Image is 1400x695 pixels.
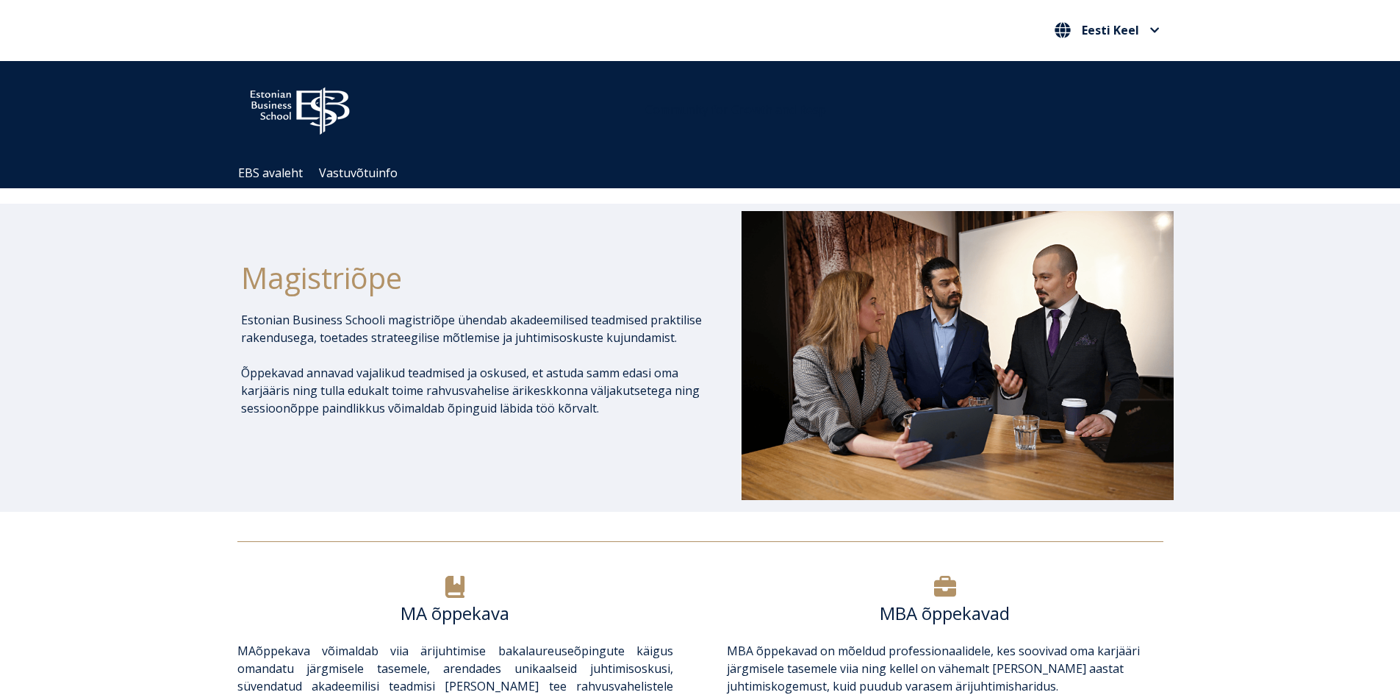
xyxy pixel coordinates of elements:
nav: Vali oma keel [1051,18,1163,43]
p: Õppekavad annavad vajalikud teadmised ja oskused, et astuda samm edasi oma karjääris ning tulla e... [241,364,703,417]
h6: MBA õppekavad [727,602,1163,624]
p: õppekavad on mõeldud professionaalidele, kes soovivad oma karjääri järgmisele tasemele viia ning ... [727,642,1163,695]
a: MA [237,643,256,659]
img: ebs_logo2016_white [237,76,362,139]
button: Eesti Keel [1051,18,1163,42]
a: MBA [727,643,753,659]
a: EBS avaleht [238,165,303,181]
span: Community for Growth and Resp [645,101,826,118]
h1: Magistriõpe [241,260,703,296]
p: Estonian Business Schooli magistriõpe ühendab akadeemilised teadmised praktilise rakendusega, toe... [241,311,703,346]
span: Eesti Keel [1082,24,1139,36]
a: Vastuvõtuinfo [319,165,398,181]
img: DSC_1073 [742,211,1174,499]
div: Navigation Menu [230,158,1185,188]
h6: MA õppekava [237,602,673,624]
